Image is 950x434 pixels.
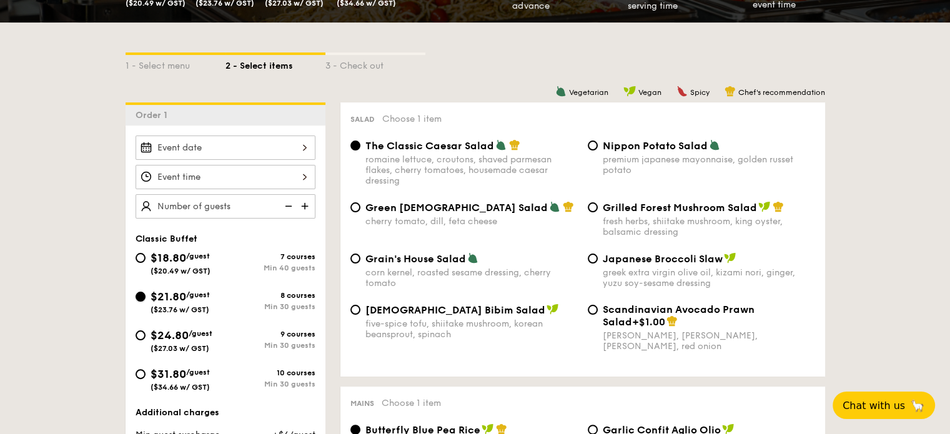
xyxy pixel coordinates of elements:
span: Choose 1 item [382,114,442,124]
span: The Classic Caesar Salad [365,140,494,152]
div: corn kernel, roasted sesame dressing, cherry tomato [365,267,578,289]
span: ($27.03 w/ GST) [151,344,209,353]
img: icon-vegetarian.fe4039eb.svg [549,201,560,212]
span: Classic Buffet [136,234,197,244]
img: icon-vegetarian.fe4039eb.svg [467,252,478,264]
img: icon-vegetarian.fe4039eb.svg [709,139,720,150]
span: Vegetarian [569,88,608,97]
img: icon-spicy.37a8142b.svg [676,86,688,97]
div: five-spice tofu, shiitake mushroom, korean beansprout, spinach [365,318,578,340]
span: Order 1 [136,110,172,121]
input: Japanese Broccoli Slawgreek extra virgin olive oil, kizami nori, ginger, yuzu soy-sesame dressing [588,254,598,264]
div: premium japanese mayonnaise, golden russet potato [603,154,815,175]
img: icon-vegan.f8ff3823.svg [724,252,736,264]
input: Nippon Potato Saladpremium japanese mayonnaise, golden russet potato [588,141,598,150]
div: Min 40 guests [225,264,315,272]
div: 1 - Select menu [126,55,225,72]
div: 8 courses [225,291,315,300]
input: $31.80/guest($34.66 w/ GST)10 coursesMin 30 guests [136,369,146,379]
input: Scandinavian Avocado Prawn Salad+$1.00[PERSON_NAME], [PERSON_NAME], [PERSON_NAME], red onion [588,305,598,315]
input: $21.80/guest($23.76 w/ GST)8 coursesMin 30 guests [136,292,146,302]
img: icon-reduce.1d2dbef1.svg [278,194,297,218]
img: icon-chef-hat.a58ddaea.svg [666,315,678,327]
input: [DEMOGRAPHIC_DATA] Bibim Saladfive-spice tofu, shiitake mushroom, korean beansprout, spinach [350,305,360,315]
span: /guest [186,290,210,299]
input: Event time [136,165,315,189]
span: ($34.66 w/ GST) [151,383,210,392]
span: $31.80 [151,367,186,381]
span: Salad [350,115,375,124]
input: Grain's House Saladcorn kernel, roasted sesame dressing, cherry tomato [350,254,360,264]
span: Grain's House Salad [365,253,466,265]
img: icon-vegan.f8ff3823.svg [623,86,636,97]
div: 2 - Select items [225,55,325,72]
span: $18.80 [151,251,186,265]
span: /guest [189,329,212,338]
div: Min 30 guests [225,302,315,311]
div: greek extra virgin olive oil, kizami nori, ginger, yuzu soy-sesame dressing [603,267,815,289]
span: ($20.49 w/ GST) [151,267,210,275]
span: Green [DEMOGRAPHIC_DATA] Salad [365,202,548,214]
div: [PERSON_NAME], [PERSON_NAME], [PERSON_NAME], red onion [603,330,815,352]
span: Vegan [638,88,661,97]
span: Japanese Broccoli Slaw [603,253,723,265]
input: Grilled Forest Mushroom Saladfresh herbs, shiitake mushroom, king oyster, balsamic dressing [588,202,598,212]
div: romaine lettuce, croutons, shaved parmesan flakes, cherry tomatoes, housemade caesar dressing [365,154,578,186]
button: Chat with us🦙 [833,392,935,419]
div: Min 30 guests [225,380,315,388]
div: Additional charges [136,407,315,419]
span: /guest [186,252,210,260]
span: Choose 1 item [382,398,441,408]
div: 10 courses [225,368,315,377]
span: Grilled Forest Mushroom Salad [603,202,757,214]
input: $18.80/guest($20.49 w/ GST)7 coursesMin 40 guests [136,253,146,263]
span: $21.80 [151,290,186,303]
img: icon-add.58712e84.svg [297,194,315,218]
img: icon-chef-hat.a58ddaea.svg [725,86,736,97]
input: Green [DEMOGRAPHIC_DATA] Saladcherry tomato, dill, feta cheese [350,202,360,212]
img: icon-chef-hat.a58ddaea.svg [773,201,784,212]
input: The Classic Caesar Saladromaine lettuce, croutons, shaved parmesan flakes, cherry tomatoes, house... [350,141,360,150]
img: icon-chef-hat.a58ddaea.svg [563,201,574,212]
img: icon-vegan.f8ff3823.svg [547,303,559,315]
span: 🦙 [910,398,925,413]
input: Event date [136,136,315,160]
div: Min 30 guests [225,341,315,350]
div: 9 courses [225,330,315,338]
img: icon-chef-hat.a58ddaea.svg [509,139,520,150]
span: Nippon Potato Salad [603,140,708,152]
div: 7 courses [225,252,315,261]
span: Chef's recommendation [738,88,825,97]
span: Mains [350,399,374,408]
img: icon-vegetarian.fe4039eb.svg [495,139,507,150]
span: Scandinavian Avocado Prawn Salad [603,303,755,328]
div: 3 - Check out [325,55,425,72]
span: Chat with us [843,400,905,412]
img: icon-vegetarian.fe4039eb.svg [555,86,567,97]
div: fresh herbs, shiitake mushroom, king oyster, balsamic dressing [603,216,815,237]
span: $24.80 [151,328,189,342]
span: ($23.76 w/ GST) [151,305,209,314]
img: icon-vegan.f8ff3823.svg [758,201,771,212]
span: +$1.00 [632,316,665,328]
input: Number of guests [136,194,315,219]
div: cherry tomato, dill, feta cheese [365,216,578,227]
input: $24.80/guest($27.03 w/ GST)9 coursesMin 30 guests [136,330,146,340]
span: Spicy [690,88,710,97]
span: [DEMOGRAPHIC_DATA] Bibim Salad [365,304,545,316]
span: /guest [186,368,210,377]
